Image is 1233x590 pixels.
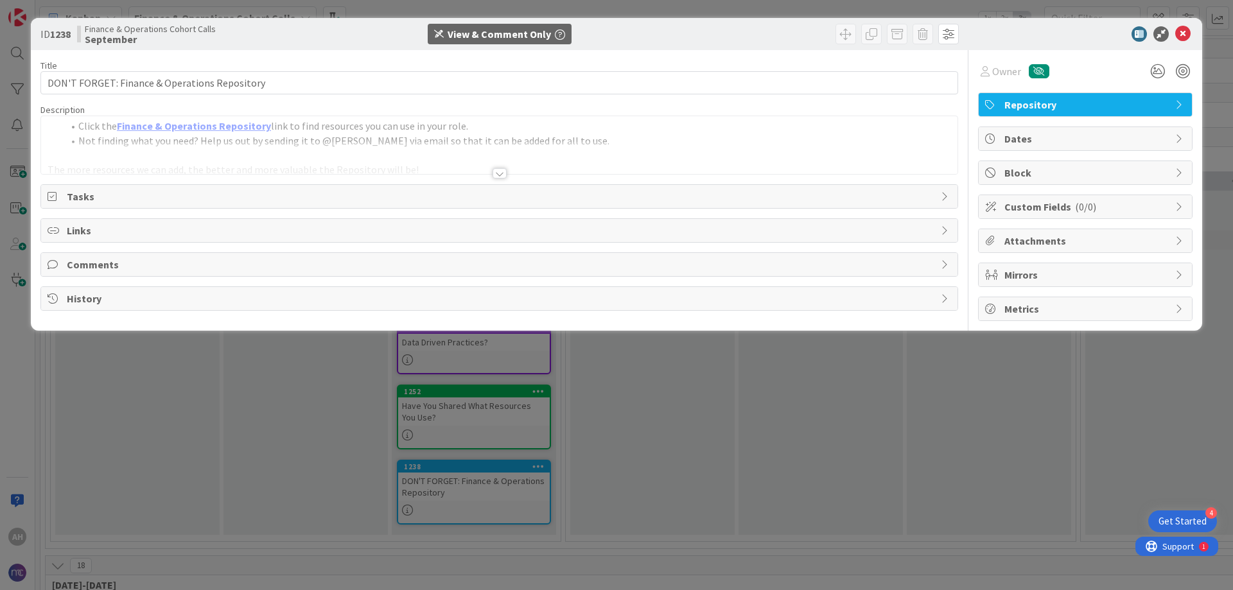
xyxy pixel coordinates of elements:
[992,64,1021,79] span: Owner
[40,71,958,94] input: type card name here...
[1004,199,1169,214] span: Custom Fields
[40,104,85,116] span: Description
[1159,515,1207,528] div: Get Started
[85,34,216,44] b: September
[67,257,934,272] span: Comments
[67,5,70,15] div: 1
[85,24,216,34] span: Finance & Operations Cohort Calls
[1148,510,1217,532] div: Open Get Started checklist, remaining modules: 4
[1205,507,1217,519] div: 4
[1004,301,1169,317] span: Metrics
[40,60,57,71] label: Title
[448,26,551,42] div: View & Comment Only
[50,28,71,40] b: 1238
[67,189,934,204] span: Tasks
[67,223,934,238] span: Links
[40,26,71,42] span: ID
[63,119,951,134] li: Click the link to find resources you can use in your role.
[1004,131,1169,146] span: Dates
[1004,267,1169,282] span: Mirrors
[1075,200,1096,213] span: ( 0/0 )
[27,2,58,17] span: Support
[1004,97,1169,112] span: Repository
[63,134,951,148] li: Not finding what you need? Help us out by sending it to @[PERSON_NAME] via email so that it can b...
[67,291,934,306] span: History
[117,119,271,132] a: Finance & Operations Repository
[1004,233,1169,248] span: Attachments
[1004,165,1169,180] span: Block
